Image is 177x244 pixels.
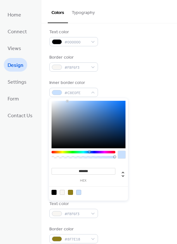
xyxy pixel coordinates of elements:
span: #C8E0FE [64,90,88,96]
span: Settings [8,77,27,87]
span: Home [8,10,21,20]
span: Contact Us [8,111,33,121]
label: hex [52,179,115,183]
div: Border color [49,54,97,61]
span: #F8F6F3 [64,211,88,217]
span: Connect [8,27,27,37]
div: Border color [49,226,97,233]
div: rgb(0, 0, 0) [52,190,57,195]
span: #F8F6F3 [64,64,88,71]
span: #000000 [64,39,88,46]
a: Home [4,8,25,21]
a: Form [4,92,23,105]
div: Text color [49,29,97,35]
a: Views [4,41,25,55]
a: Settings [4,75,30,88]
div: Inner border color [49,80,97,86]
span: Design [8,61,23,70]
div: rgb(143, 126, 24) [68,190,73,195]
span: Form [8,94,19,104]
span: Views [8,44,21,54]
span: #8F7E18 [64,236,88,243]
div: rgb(248, 246, 243) [60,190,65,195]
a: Contact Us [4,108,36,122]
div: Text color [49,201,97,207]
a: Connect [4,24,31,38]
div: rgb(200, 224, 254) [76,190,81,195]
a: Design [4,58,27,72]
